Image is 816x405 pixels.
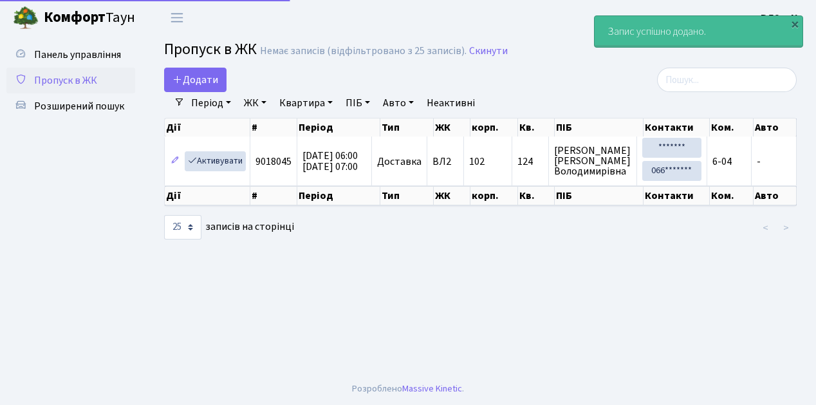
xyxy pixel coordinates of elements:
[34,99,124,113] span: Розширений пошук
[165,118,250,137] th: Дії
[164,215,294,240] label: записів на сторінці
[595,16,802,47] div: Запис успішно додано.
[434,186,470,205] th: ЖК
[761,10,801,26] a: ВЛ2 -. К.
[432,156,458,167] span: ВЛ2
[710,118,753,137] th: Ком.
[34,48,121,62] span: Панель управління
[44,7,106,28] b: Комфорт
[644,118,710,137] th: Контакти
[712,155,732,169] span: 6-04
[434,118,470,137] th: ЖК
[172,73,218,87] span: Додати
[34,73,97,88] span: Пропуск в ЖК
[239,92,272,114] a: ЖК
[164,38,257,61] span: Пропуск в ЖК
[6,68,135,93] a: Пропуск в ЖК
[297,186,380,205] th: Період
[185,151,246,171] a: Активувати
[164,215,201,240] select: записів на сторінці
[517,156,543,167] span: 124
[788,17,801,30] div: ×
[6,42,135,68] a: Панель управління
[165,186,250,205] th: Дії
[422,92,480,114] a: Неактивні
[657,68,797,92] input: Пошук...
[164,68,227,92] a: Додати
[44,7,135,29] span: Таун
[297,118,380,137] th: Період
[754,118,797,137] th: Авто
[555,186,644,205] th: ПІБ
[754,186,797,205] th: Авто
[260,45,467,57] div: Немає записів (відфільтровано з 25 записів).
[470,186,518,205] th: корп.
[250,118,297,137] th: #
[250,186,297,205] th: #
[378,92,419,114] a: Авто
[402,382,462,395] a: Massive Kinetic
[377,156,422,167] span: Доставка
[380,118,434,137] th: Тип
[340,92,375,114] a: ПІБ
[644,186,710,205] th: Контакти
[554,146,631,176] span: [PERSON_NAME] [PERSON_NAME] Володимирівна
[186,92,236,114] a: Період
[757,155,761,169] span: -
[470,118,518,137] th: корп.
[161,7,193,28] button: Переключити навігацію
[469,45,508,57] a: Скинути
[274,92,338,114] a: Квартира
[13,5,39,31] img: logo.png
[255,155,292,169] span: 9018045
[352,382,464,396] div: Розроблено .
[761,11,801,25] b: ВЛ2 -. К.
[555,118,644,137] th: ПІБ
[302,149,358,174] span: [DATE] 06:00 [DATE] 07:00
[6,93,135,119] a: Розширений пошук
[469,155,485,169] span: 102
[518,118,555,137] th: Кв.
[380,186,434,205] th: Тип
[710,186,753,205] th: Ком.
[518,186,555,205] th: Кв.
